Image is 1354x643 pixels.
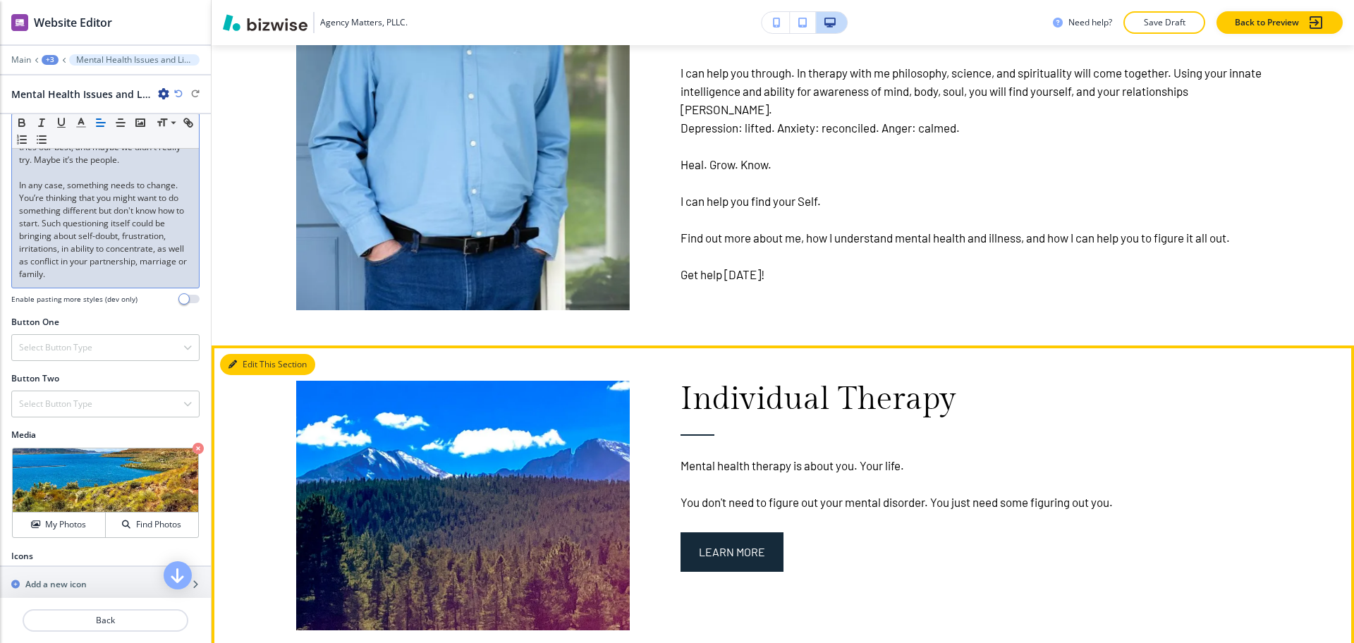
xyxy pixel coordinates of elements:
button: Learn More [681,532,783,572]
button: Back to Preview [1216,11,1343,34]
h2: Button Two [11,372,59,385]
h4: Select Button Type [19,341,92,354]
img: Bizwise Logo [223,14,307,31]
h2: Icons [11,550,33,563]
img: editor icon [11,14,28,31]
p: Mental Health Issues and Life Changes [76,55,193,65]
button: Save Draft [1123,11,1205,34]
button: Edit This Section [220,354,315,375]
p: In any case, something needs to change. You’re thinking that you might want to do something diffe... [19,179,192,281]
p: Back [24,614,187,627]
button: +3 [42,55,59,65]
button: Mental Health Issues and Life Changes [69,54,200,66]
button: Find Photos [106,513,198,537]
h2: Website Editor [34,14,112,31]
h4: Find Photos [136,518,181,531]
h4: Enable pasting more styles (dev only) [11,294,138,305]
h4: Select Button Type [19,398,92,410]
h2: Mental Health Issues and Life Changes [11,87,152,102]
h2: Add a new icon [25,578,87,591]
h3: Need help? [1068,16,1112,29]
p: Mental health therapy is about you. Your life. [681,456,1270,474]
h2: Media [11,429,200,441]
span: Get help [DATE]! [681,267,764,281]
div: My PhotosFind Photos [11,447,200,539]
button: My Photos [13,513,106,537]
p: Back to Preview [1235,16,1299,29]
p: Save Draft [1142,16,1187,29]
button: Agency Matters, PLLC. [223,12,408,33]
h2: Button One [11,316,59,329]
img: 8c8facc9e68ebf686a67f450319aab11.webp [296,381,630,630]
button: Main [11,55,31,65]
p: Heal. Grow. Know. [681,155,1270,173]
h3: Agency Matters, PLLC. [320,16,408,29]
p: Depression: lifted. Anxiety: reconciled. Anger: calmed. [681,118,1270,137]
p: Individual Therapy [681,381,1270,418]
button: Back [23,609,188,632]
h4: My Photos [45,518,86,531]
p: I can help you find your Self. [681,192,1270,210]
p: I can help you through. In therapy with me philosophy, science, and spirituality will come togeth... [681,63,1270,118]
span: Learn More [699,544,765,561]
p: You don't need to figure out your mental disorder. You just need some figuring out you. [681,493,1270,511]
span: Find out more about me, how I understand mental health and illness, and how I can help you to fig... [681,231,1230,245]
